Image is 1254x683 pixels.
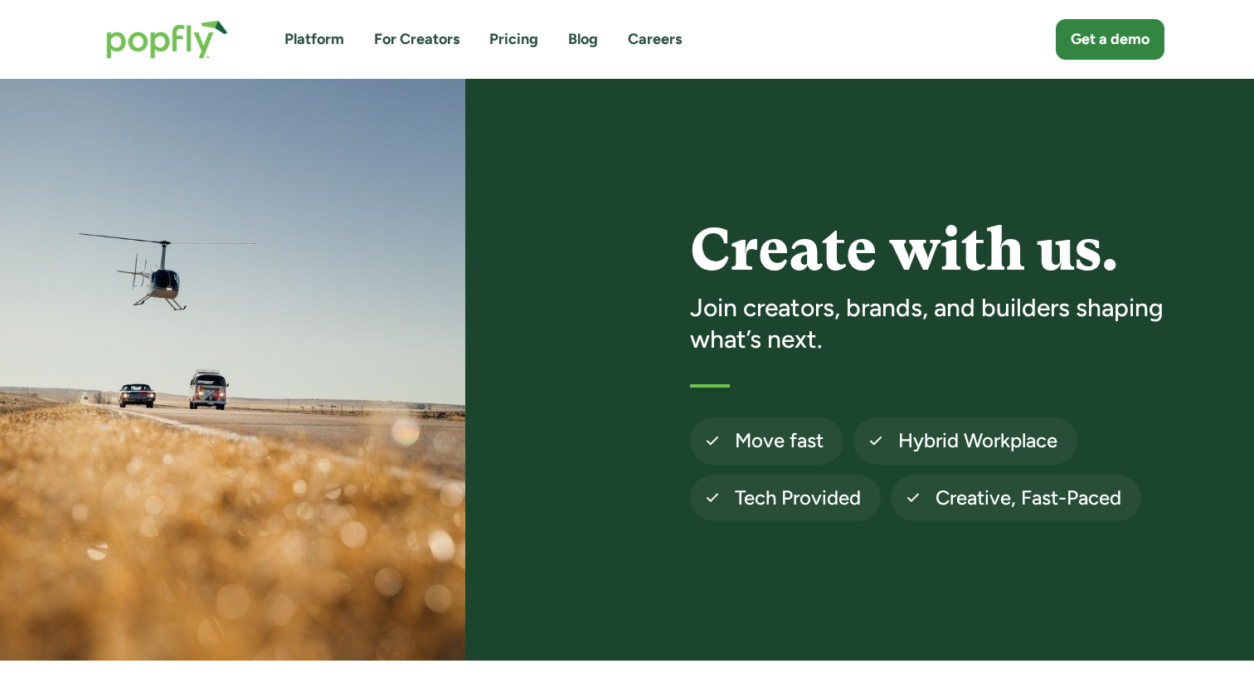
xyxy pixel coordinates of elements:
h4: Creative, Fast-Paced [936,485,1121,511]
h1: Create with us. [690,218,1191,282]
a: Careers [628,29,682,50]
h4: Tech Provided [735,485,861,511]
a: For Creators [374,29,459,50]
h3: Join creators, brands, and builders shaping what’s next. [690,292,1191,354]
a: Pricing [489,29,538,50]
div: Get a demo [1071,29,1149,50]
a: Blog [568,29,598,50]
h4: Hybrid Workplace [898,427,1057,454]
a: Get a demo [1056,19,1164,60]
a: home [90,3,245,76]
a: Platform [284,29,344,50]
h4: Move fast [735,427,824,454]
